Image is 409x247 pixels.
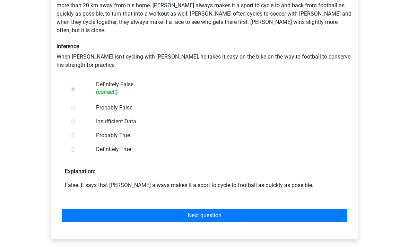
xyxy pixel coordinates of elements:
strong: Explanation: [65,168,95,175]
h6: (correct!) [96,89,336,95]
label: Definitely False [96,80,336,95]
label: Probably True [96,131,336,140]
h6: Inference [56,43,353,50]
label: Definitely True [96,145,336,153]
a: Next question [62,209,347,222]
label: Insufficient Data [96,117,336,126]
p: False. It says that [PERSON_NAME] always makes it a sport to cycle to football as quickly as poss... [65,181,344,189]
label: Probably False [96,104,336,112]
